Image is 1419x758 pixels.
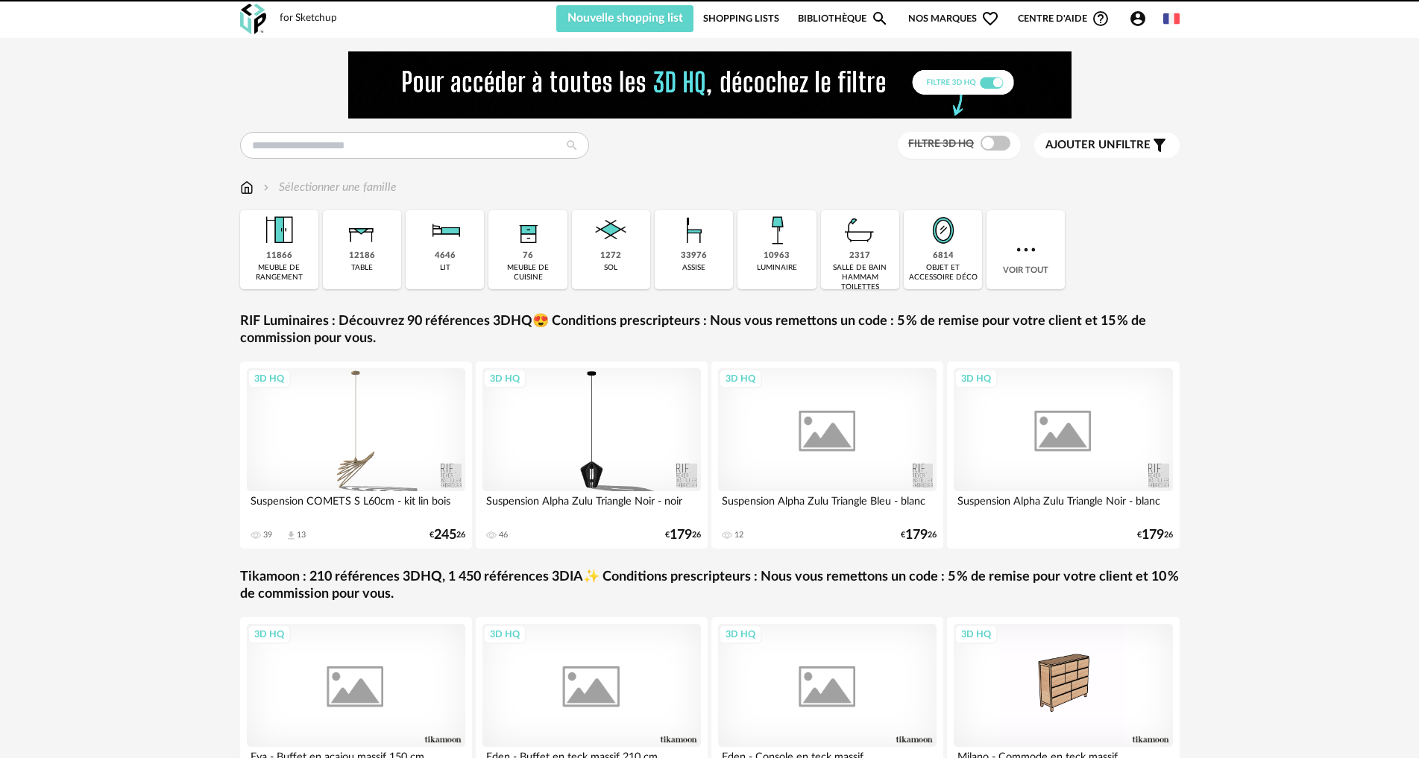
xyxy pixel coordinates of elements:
div: 6814 [933,250,954,262]
span: Ajouter un [1045,139,1116,151]
span: Filter icon [1151,136,1168,154]
div: table [351,263,373,273]
div: 3D HQ [954,369,998,388]
a: 3D HQ Suspension COMETS S L60cm - kit lin bois 39 Download icon 13 €24526 [240,361,473,549]
img: Table.png [342,210,382,250]
span: filtre [1045,138,1151,153]
a: BibliothèqueMagnify icon [798,5,889,32]
img: Literie.png [425,210,465,250]
img: Luminaire.png [757,210,797,250]
div: 3D HQ [248,625,291,644]
div: € 26 [901,530,937,540]
div: € 26 [430,530,465,540]
img: more.7b13dc1.svg [1013,236,1039,263]
div: 3D HQ [483,369,526,388]
div: luminaire [757,263,797,273]
img: Assise.png [674,210,714,250]
div: Suspension COMETS S L60cm - kit lin bois [247,491,466,521]
div: 33976 [681,250,707,262]
div: 39 [263,530,272,540]
div: Suspension Alpha Zulu Triangle Noir - noir [482,491,702,521]
div: Voir tout [987,210,1065,289]
span: 179 [905,530,928,540]
div: 4646 [435,250,456,262]
img: Salle%20de%20bain.png [840,210,880,250]
div: 3D HQ [483,625,526,644]
span: Nos marques [908,5,999,32]
div: Suspension Alpha Zulu Triangle Bleu - blanc [718,491,937,521]
a: Shopping Lists [703,5,779,32]
span: Account Circle icon [1129,10,1147,28]
span: Magnify icon [871,10,889,28]
div: sol [604,263,617,273]
a: 3D HQ Suspension Alpha Zulu Triangle Bleu - blanc 12 €17926 [711,361,944,549]
a: 3D HQ Suspension Alpha Zulu Triangle Noir - noir 46 €17926 [476,361,708,549]
div: 76 [523,250,533,262]
div: 10963 [764,250,790,262]
button: Ajouter unfiltre Filter icon [1034,133,1180,158]
img: Meuble%20de%20rangement.png [259,210,299,250]
span: Help Circle Outline icon [1092,10,1110,28]
img: FILTRE%20HQ%20NEW_V1%20(4).gif [348,51,1072,119]
div: for Sketchup [280,12,337,25]
a: 3D HQ Suspension Alpha Zulu Triangle Noir - blanc €17926 [947,361,1180,549]
span: 179 [670,530,692,540]
div: salle de bain hammam toilettes [825,263,895,292]
div: 3D HQ [954,625,998,644]
span: Nouvelle shopping list [567,12,683,24]
img: svg+xml;base64,PHN2ZyB3aWR0aD0iMTYiIGhlaWdodD0iMTciIHZpZXdCb3g9IjAgMCAxNiAxNyIgZmlsbD0ibm9uZSIgeG... [240,179,254,196]
span: 179 [1142,530,1164,540]
div: 3D HQ [719,369,762,388]
div: 12 [734,530,743,540]
img: svg+xml;base64,PHN2ZyB3aWR0aD0iMTYiIGhlaWdodD0iMTYiIHZpZXdCb3g9IjAgMCAxNiAxNiIgZmlsbD0ibm9uZSIgeG... [260,179,272,196]
img: Rangement.png [508,210,548,250]
a: Tikamoon : 210 références 3DHQ, 1 450 références 3DIA✨ Conditions prescripteurs : Nous vous remet... [240,569,1180,604]
button: Nouvelle shopping list [556,5,694,32]
div: Suspension Alpha Zulu Triangle Noir - blanc [954,491,1173,521]
img: fr [1163,10,1180,27]
div: assise [682,263,705,273]
div: 12186 [349,250,375,262]
div: 13 [297,530,306,540]
img: OXP [240,4,266,34]
img: Miroir.png [923,210,963,250]
div: Sélectionner une famille [260,179,397,196]
div: 3D HQ [248,369,291,388]
div: 3D HQ [719,625,762,644]
div: € 26 [1137,530,1173,540]
div: meuble de rangement [245,263,314,282]
span: Download icon [286,530,297,541]
span: Account Circle icon [1129,10,1154,28]
div: objet et accessoire déco [908,263,978,282]
div: 46 [499,530,508,540]
div: 2317 [849,250,870,262]
span: Heart Outline icon [981,10,999,28]
div: € 26 [665,530,701,540]
div: 1272 [600,250,621,262]
div: meuble de cuisine [493,263,562,282]
a: RIF Luminaires : Découvrez 90 références 3DHQ😍 Conditions prescripteurs : Nous vous remettons un ... [240,313,1180,348]
img: Sol.png [591,210,631,250]
div: lit [440,263,450,273]
span: 245 [434,530,456,540]
span: Centre d'aideHelp Circle Outline icon [1018,10,1110,28]
div: 11866 [266,250,292,262]
span: Filtre 3D HQ [908,139,974,149]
